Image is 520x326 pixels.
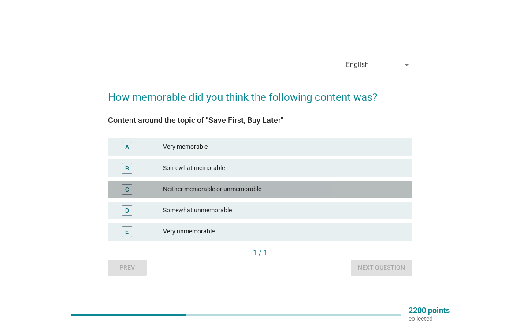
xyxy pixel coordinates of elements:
[108,114,412,126] div: Content around the topic of "Save First, Buy Later"
[346,61,369,69] div: English
[409,307,450,315] p: 2200 points
[163,184,405,195] div: Neither memorable or unmemorable
[125,142,129,152] div: A
[409,315,450,322] p: collected
[163,163,405,174] div: Somewhat memorable
[125,185,129,194] div: C
[163,142,405,152] div: Very memorable
[163,226,405,237] div: Very unmemorable
[125,206,129,215] div: D
[125,163,129,173] div: B
[108,81,412,105] h2: How memorable did you think the following content was?
[163,205,405,216] div: Somewhat unmemorable
[401,59,412,70] i: arrow_drop_down
[125,227,129,236] div: E
[108,248,412,258] div: 1 / 1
